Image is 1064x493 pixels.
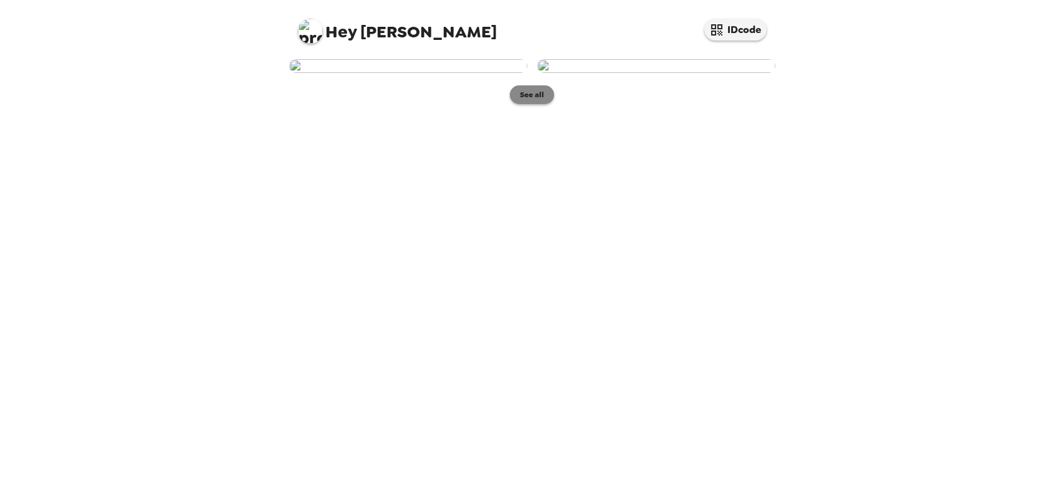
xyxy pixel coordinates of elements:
[298,12,497,41] span: [PERSON_NAME]
[510,85,554,104] button: See all
[704,19,767,41] button: IDcode
[537,59,775,73] img: user-273262
[298,19,323,44] img: profile pic
[289,59,527,73] img: user-273264
[326,21,357,43] span: Hey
